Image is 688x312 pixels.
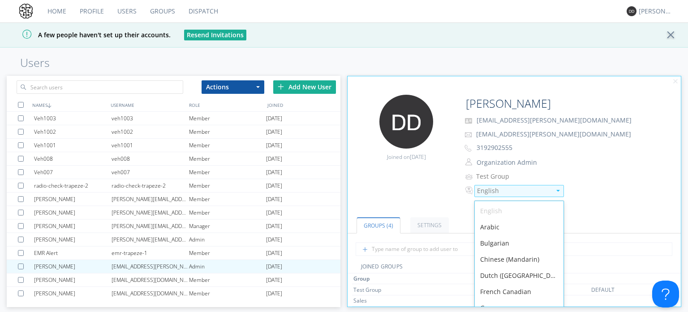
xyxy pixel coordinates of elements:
a: Veh008veh008Member[DATE] [7,152,340,166]
img: 373638.png [627,6,636,16]
div: [PERSON_NAME] [34,260,112,273]
th: Toggle SortBy [590,273,654,284]
div: [PERSON_NAME][EMAIL_ADDRESS][PERSON_NAME][DOMAIN_NAME] [112,193,189,206]
span: [EMAIL_ADDRESS][PERSON_NAME][DOMAIN_NAME] [476,130,631,138]
div: Bulgarian [475,235,563,251]
span: [DATE] [266,273,282,287]
div: Member [189,206,267,219]
iframe: Toggle Customer Support [652,281,679,308]
div: [PERSON_NAME] [34,233,112,246]
div: veh1002 [112,125,189,138]
input: Name [462,95,607,113]
div: Member [189,125,267,138]
div: Manager [189,220,267,233]
div: [PERSON_NAME] [34,287,112,300]
div: USERNAME [108,98,187,111]
div: [PERSON_NAME] [34,273,112,286]
img: plus.svg [278,83,284,90]
img: phone-outline.svg [464,145,472,152]
div: Member [189,287,267,300]
div: English [475,203,563,219]
div: English [477,186,551,195]
div: emr-trapeze-1 [112,246,189,259]
span: [DATE] [266,206,282,220]
img: icon-alert-users-thin-outline.svg [465,171,474,183]
div: [EMAIL_ADDRESS][DOMAIN_NAME] [112,287,189,300]
div: Veh008 [34,152,112,165]
a: [PERSON_NAME][EMAIL_ADDRESS][DOMAIN_NAME]Member[DATE] [7,287,340,300]
div: Admin [189,260,267,273]
div: Admin [189,233,267,246]
span: [EMAIL_ADDRESS][PERSON_NAME][DOMAIN_NAME] [477,116,632,124]
a: [PERSON_NAME][PERSON_NAME][EMAIL_ADDRESS][PERSON_NAME][DOMAIN_NAME]Member[DATE] [7,206,340,220]
div: Veh1003 [34,112,112,125]
span: [DATE] [266,179,282,193]
div: [EMAIL_ADDRESS][PERSON_NAME][DOMAIN_NAME] [112,260,189,273]
button: Actions [202,80,264,94]
span: [DATE] [266,125,282,139]
img: cancel.svg [672,79,679,85]
div: [PERSON_NAME][EMAIL_ADDRESS][PERSON_NAME][DOMAIN_NAME] [112,220,189,233]
div: veh1003 [112,112,189,125]
a: [PERSON_NAME][PERSON_NAME][EMAIL_ADDRESS][PERSON_NAME][DOMAIN_NAME]Member[DATE] [7,193,340,206]
span: [DATE] [266,139,282,152]
span: A few people haven't set up their accounts. [7,31,171,39]
div: Veh1002 [34,125,112,138]
a: Veh1003veh1003Member[DATE] [7,112,340,125]
a: Groups (4) [357,217,400,233]
span: [DATE] [266,260,282,273]
button: Organization Admin [473,156,563,169]
div: veh008 [112,152,189,165]
div: [PERSON_NAME][EMAIL_ADDRESS][PERSON_NAME][DOMAIN_NAME] [112,206,189,219]
img: In groups with Translation enabled, this user's messages will be automatically translated to and ... [465,185,474,196]
div: Test Group [353,286,421,294]
div: Member [189,112,267,125]
div: radio-check-trapeze-2 [112,179,189,192]
a: Veh1002veh1002Member[DATE] [7,125,340,139]
div: French Canadian [475,284,563,300]
div: veh1001 [112,139,189,152]
span: [DATE] [266,220,282,233]
div: Member [189,179,267,192]
div: JOINED GROUPS [348,263,681,273]
a: [PERSON_NAME][PERSON_NAME][EMAIL_ADDRESS][PERSON_NAME][DOMAIN_NAME]Admin[DATE] [7,233,340,246]
button: Resend Invitations [184,30,246,40]
a: [PERSON_NAME][PERSON_NAME][EMAIL_ADDRESS][PERSON_NAME][DOMAIN_NAME]Manager[DATE] [7,220,340,233]
span: [DATE] [266,152,282,166]
div: Arabic [475,219,563,235]
span: [DATE] [266,233,282,246]
div: ROLE [187,98,265,111]
input: Search users [17,80,183,94]
a: EMR Alertemr-trapeze-1Member[DATE] [7,246,340,260]
input: Type name of group to add user to [356,242,672,256]
a: Veh007veh007Member[DATE] [7,166,340,179]
div: Member [189,166,267,179]
a: Settings [410,217,449,233]
div: Member [189,246,267,259]
div: Veh007 [34,166,112,179]
div: [PERSON_NAME] [34,193,112,206]
div: Sales [353,297,421,304]
img: 373638.png [379,95,433,149]
span: [DATE] [410,153,426,161]
div: [PERSON_NAME][EMAIL_ADDRESS][PERSON_NAME][DOMAIN_NAME] [112,233,189,246]
a: [PERSON_NAME][EMAIL_ADDRESS][PERSON_NAME][DOMAIN_NAME]Admin[DATE] [7,260,340,273]
img: 0b72d42dfa8a407a8643a71bb54b2e48 [18,3,34,19]
div: [PERSON_NAME] [639,7,672,16]
div: [PERSON_NAME] [34,206,112,219]
a: [PERSON_NAME][EMAIL_ADDRESS][DOMAIN_NAME]Member[DATE] [7,273,340,287]
a: Veh1001veh1001Member[DATE] [7,139,340,152]
div: Member [189,273,267,286]
div: NAMES [30,98,108,111]
div: [PERSON_NAME] [34,220,112,233]
img: person-outline.svg [465,158,472,166]
div: Chinese (Mandarin) [475,251,563,268]
div: Add New User [273,80,336,94]
span: [DATE] [266,193,282,206]
div: DEFAULT [591,286,653,294]
div: Test Group [476,172,551,181]
a: radio-check-trapeze-2radio-check-trapeze-2Member[DATE] [7,179,340,193]
div: EMR Alert [34,246,112,259]
span: Joined on [387,153,426,161]
div: radio-check-trapeze-2 [34,179,112,192]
